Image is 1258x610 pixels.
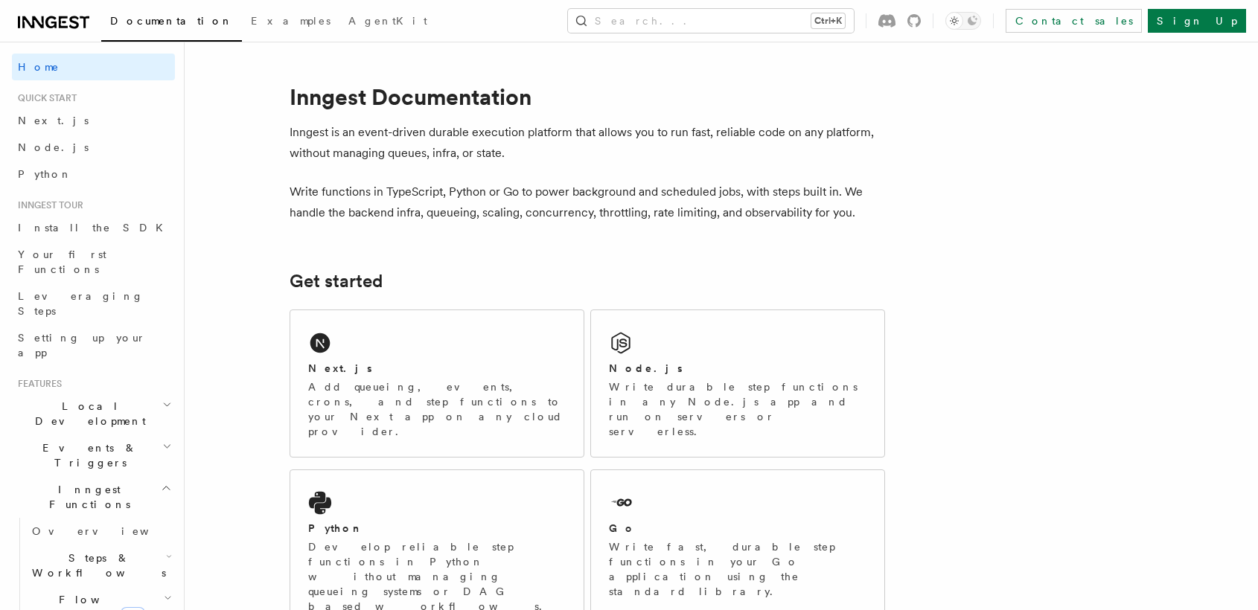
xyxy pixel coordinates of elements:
[290,83,885,110] h1: Inngest Documentation
[18,141,89,153] span: Node.js
[12,378,62,390] span: Features
[945,12,981,30] button: Toggle dark mode
[290,122,885,164] p: Inngest is an event-driven durable execution platform that allows you to run fast, reliable code ...
[290,271,383,292] a: Get started
[32,525,185,537] span: Overview
[12,214,175,241] a: Install the SDK
[12,399,162,428] span: Local Development
[590,309,885,457] a: Node.jsWrite durable step functions in any Node.js app and run on servers or serverless.
[251,15,331,27] span: Examples
[568,9,854,33] button: Search...Ctrl+K
[308,379,566,439] p: Add queueing, events, crons, and step functions to your Next app on any cloud provider.
[339,4,436,40] a: AgentKit
[811,13,845,28] kbd: Ctrl+K
[1148,9,1246,33] a: Sign Up
[348,15,427,27] span: AgentKit
[18,222,172,234] span: Install the SDK
[18,290,144,317] span: Leveraging Steps
[12,54,175,80] a: Home
[12,324,175,366] a: Setting up your app
[12,134,175,161] a: Node.js
[26,550,166,580] span: Steps & Workflows
[12,393,175,434] button: Local Development
[12,283,175,324] a: Leveraging Steps
[1006,9,1142,33] a: Contact sales
[308,361,372,376] h2: Next.js
[12,161,175,187] a: Python
[609,539,866,599] p: Write fast, durable step functions in your Go application using the standard library.
[290,182,885,223] p: Write functions in TypeScript, Python or Go to power background and scheduled jobs, with steps bu...
[26,518,175,545] a: Overview
[12,199,83,211] span: Inngest tour
[26,545,175,586] button: Steps & Workflows
[609,361,683,376] h2: Node.js
[18,248,106,275] span: Your first Functions
[12,92,77,104] span: Quick start
[609,379,866,439] p: Write durable step functions in any Node.js app and run on servers or serverless.
[308,521,363,536] h2: Python
[12,440,162,470] span: Events & Triggers
[12,241,175,283] a: Your first Functions
[18,60,60,74] span: Home
[110,15,233,27] span: Documentation
[12,476,175,518] button: Inngest Functions
[609,521,636,536] h2: Go
[18,332,146,359] span: Setting up your app
[12,107,175,134] a: Next.js
[12,434,175,476] button: Events & Triggers
[290,309,584,457] a: Next.jsAdd queueing, events, crons, and step functions to your Next app on any cloud provider.
[12,482,161,512] span: Inngest Functions
[242,4,339,40] a: Examples
[101,4,242,42] a: Documentation
[18,115,89,126] span: Next.js
[18,168,72,180] span: Python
